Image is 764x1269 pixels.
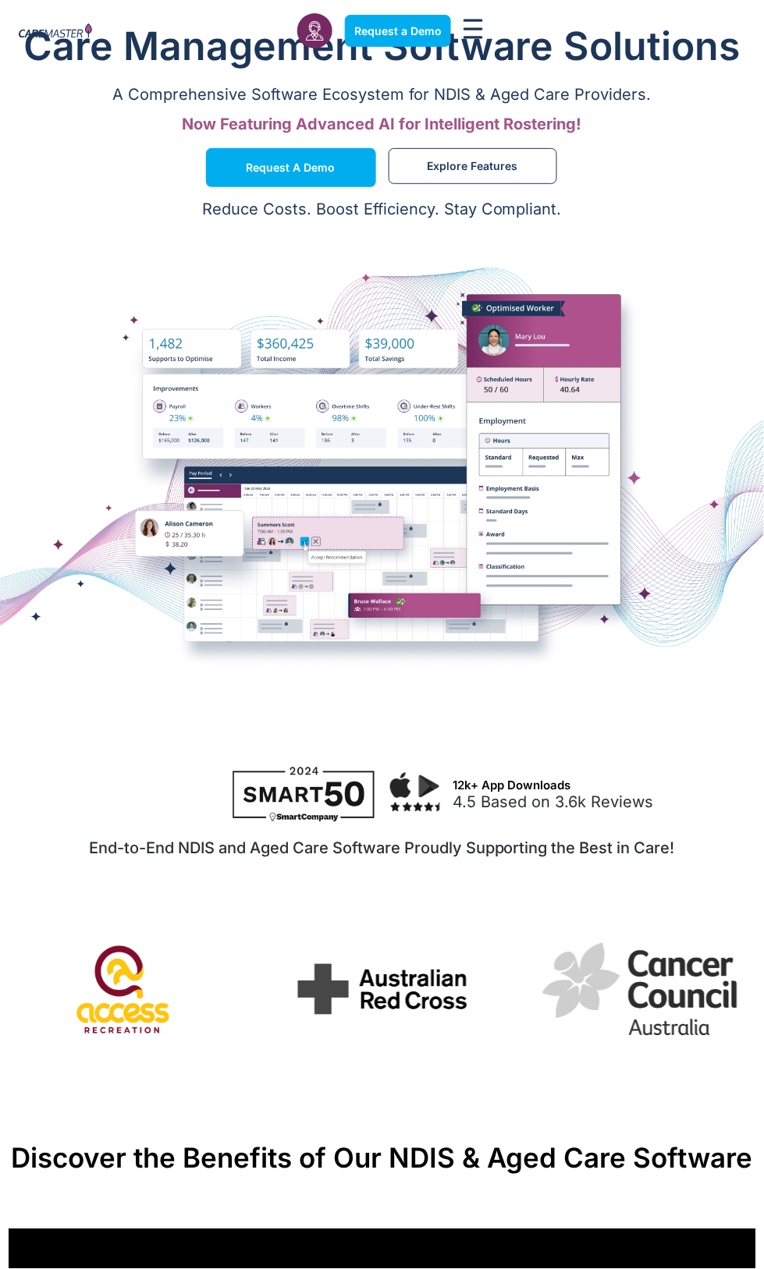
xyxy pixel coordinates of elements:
p: 4.5 Based on 3.6k Reviews [453,793,733,812]
span: Request a Demo [247,164,336,172]
span: Now Featuring Advanced AI for Intelligent Rostering! [183,115,582,133]
img: Untitled-1.1.png [23,914,226,1066]
p: Reduce Costs. Boost Efficiency. Stay Compliant. [9,200,755,218]
div: Image Carousel [23,914,741,1072]
a: Request a Demo [206,148,376,187]
div: Menu Toggle [464,19,483,42]
div: 2 / 7 [538,934,741,1051]
img: Arc-Newlogo.svg [281,948,484,1032]
img: CareMaster Logo [19,23,92,40]
div: 1 / 7 [281,948,484,1037]
span: Explore Features [428,162,518,170]
h2: Discover the Benefits of Our NDIS & Aged Care Software [9,1142,756,1175]
h3: 12k+ App Downloads [453,779,733,793]
a: Request a Demo [345,15,451,47]
img: cancer-council-australia-logo-vector.png [538,934,741,1046]
span: Request a Demo [354,24,442,37]
p: A Comprehensive Software Ecosystem for NDIS & Aged Care Providers. [16,85,748,104]
div: 7 / 7 [23,914,226,1072]
h2: End-to-End NDIS and Aged Care Software Proudly Supporting the Best in Care! [33,839,731,858]
a: Explore Features [389,148,557,184]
